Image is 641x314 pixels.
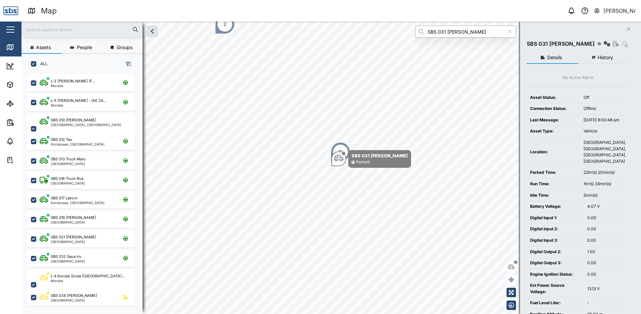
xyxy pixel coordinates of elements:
[41,5,57,17] div: Map
[51,84,95,87] div: Morobe
[584,128,626,134] div: Vehicle
[530,215,580,221] div: Digital Input 1:
[584,140,626,164] div: [GEOGRAPHIC_DATA], [GEOGRAPHIC_DATA], [GEOGRAPHIC_DATA], [GEOGRAPHIC_DATA]
[587,249,626,255] div: 1.00
[36,61,48,67] label: ALL
[51,240,96,243] div: [GEOGRAPHIC_DATA]
[17,81,38,88] div: Assets
[587,260,626,266] div: 0.00
[530,282,580,295] div: Ext Power Source Voltage:
[415,26,516,38] input: Search by People, Asset, Geozone or Place
[587,237,626,244] div: 0.00
[587,203,626,210] div: 4.07 V
[584,106,626,112] div: Offline
[530,169,577,176] div: Parked Time:
[584,169,626,176] div: 22hr(s) 20min(s)
[17,156,36,164] div: Tasks
[530,271,580,278] div: Engine Ignition Status:
[51,201,105,204] div: Korobosea, [GEOGRAPHIC_DATA]
[356,159,370,165] div: Parked
[3,3,18,18] img: Main Logo
[51,254,81,260] div: SBS 032 Saua Iru
[51,273,125,279] div: L-4 Kondai Sorea ([GEOGRAPHIC_DATA]...
[530,300,580,306] div: Fuel Level Liter:
[26,25,138,35] input: Search assets or drivers
[17,138,38,145] div: Alarms
[51,299,97,302] div: [GEOGRAPHIC_DATA]
[530,260,580,266] div: Digital Output 3:
[51,137,72,143] div: SBS 012 Tau
[36,45,51,50] span: Assets
[51,221,96,224] div: [GEOGRAPHIC_DATA]
[594,6,636,15] button: [PERSON_NAME]
[530,149,577,155] div: Location:
[51,234,96,240] div: SBS 021 [PERSON_NAME]
[51,195,78,201] div: SBS 017 Lakoro
[584,181,626,187] div: 1hr(s) 33min(s)
[530,94,577,101] div: Asset Status:
[598,55,613,60] span: History
[603,7,636,15] div: [PERSON_NAME]
[51,98,106,104] div: L-5 [PERSON_NAME] - IAE 24...
[584,94,626,101] div: Off
[530,128,577,134] div: Asset Type:
[530,226,580,232] div: Digital Input 2:
[51,104,106,107] div: Morobe
[530,192,577,199] div: Idle Time:
[51,78,95,84] div: L-2 [PERSON_NAME] (F...
[17,43,33,51] div: Map
[587,286,626,292] div: 13.13 V
[51,176,83,182] div: SBS 016 Truck Roa
[51,215,96,221] div: SBS 019 [PERSON_NAME]
[530,117,577,123] div: Last Message:
[530,249,580,255] div: Digital Output 2:
[587,215,626,221] div: 0.00
[17,119,40,126] div: Reports
[51,117,96,123] div: SBS 010 [PERSON_NAME]
[338,148,343,156] div: 11
[77,45,92,50] span: People
[51,182,85,185] div: [GEOGRAPHIC_DATA]
[530,237,580,244] div: Digital Input 3:
[530,181,577,187] div: Run Time:
[547,55,562,60] span: Details
[27,72,142,309] div: grid
[51,156,86,162] div: SBS 013 Truck Maro
[17,62,48,70] div: Dashboard
[51,123,121,126] div: [GEOGRAPHIC_DATA], [GEOGRAPHIC_DATA]
[331,150,411,168] div: Map marker
[22,22,641,314] canvas: Map
[51,162,86,165] div: [GEOGRAPHIC_DATA]
[17,100,34,107] div: Sites
[352,152,408,159] div: SBS 031 [PERSON_NAME]
[330,142,351,162] div: Map marker
[51,143,105,146] div: Korobosea, [GEOGRAPHIC_DATA]
[530,203,580,210] div: Battery Voltage:
[527,40,595,48] div: SBS 031 [PERSON_NAME]
[584,192,626,199] div: 5min(s)
[117,45,132,50] span: Groups
[224,21,227,28] div: 2
[563,75,594,81] div: No Active Alarm
[584,117,626,123] div: [DATE] 9:00:48 am
[51,260,85,263] div: [GEOGRAPHIC_DATA]
[587,300,626,306] div: -
[587,226,626,232] div: 0.00
[215,14,235,34] div: Map marker
[51,279,125,282] div: Morobe
[587,271,626,278] div: 0.00
[51,293,97,299] div: SBS 034 [PERSON_NAME]
[530,106,577,112] div: Connection Status:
